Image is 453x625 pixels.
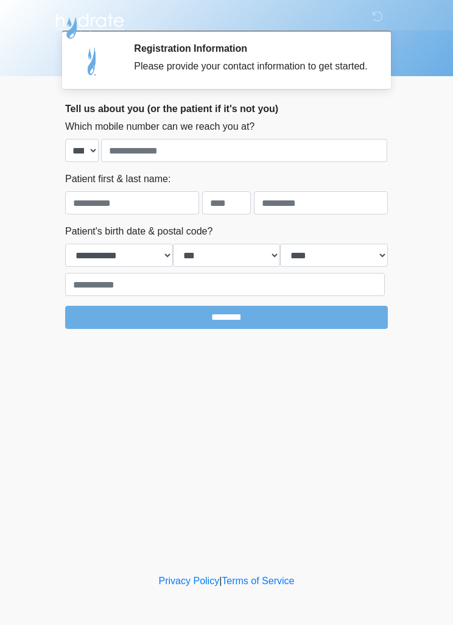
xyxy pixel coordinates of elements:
a: | [219,576,222,586]
label: Which mobile number can we reach you at? [65,119,255,134]
img: Agent Avatar [74,43,111,79]
img: Hydrate IV Bar - Chandler Logo [53,9,126,40]
h2: Tell us about you (or the patient if it's not you) [65,103,388,115]
a: Terms of Service [222,576,294,586]
div: Please provide your contact information to get started. [134,59,370,74]
label: Patient's birth date & postal code? [65,224,212,239]
a: Privacy Policy [159,576,220,586]
label: Patient first & last name: [65,172,170,186]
